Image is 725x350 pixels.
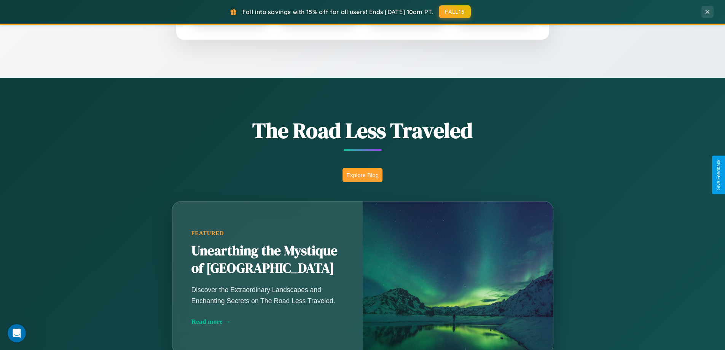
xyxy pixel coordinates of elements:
button: FALL15 [439,5,471,18]
h2: Unearthing the Mystique of [GEOGRAPHIC_DATA] [191,242,344,277]
p: Discover the Extraordinary Landscapes and Enchanting Secrets on The Road Less Traveled. [191,284,344,306]
div: Featured [191,230,344,237]
h1: The Road Less Traveled [134,116,591,145]
span: Fall into savings with 15% off for all users! Ends [DATE] 10am PT. [242,8,433,16]
div: Read more → [191,318,344,326]
button: Explore Blog [343,168,382,182]
iframe: Intercom live chat [8,324,26,342]
div: Give Feedback [716,160,721,190]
